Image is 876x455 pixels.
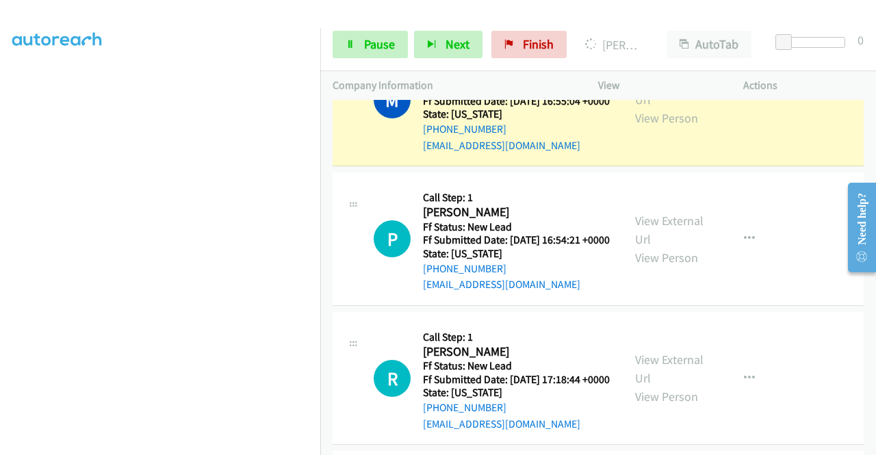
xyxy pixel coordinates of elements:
[423,262,506,275] a: [PHONE_NUMBER]
[423,139,580,152] a: [EMAIL_ADDRESS][DOMAIN_NAME]
[635,213,704,247] a: View External Url
[333,31,408,58] a: Pause
[635,352,704,386] a: View External Url
[423,359,610,373] h5: Ff Status: New Lead
[423,247,610,261] h5: State: [US_STATE]
[374,81,411,118] h1: M
[423,107,610,121] h5: State: [US_STATE]
[364,36,395,52] span: Pause
[635,389,698,404] a: View Person
[635,250,698,265] a: View Person
[837,173,876,282] iframe: Resource Center
[423,191,610,205] h5: Call Step: 1
[423,386,610,400] h5: State: [US_STATE]
[374,220,411,257] div: The call is yet to be attempted
[446,36,469,52] span: Next
[523,36,554,52] span: Finish
[635,110,698,126] a: View Person
[598,77,719,94] p: View
[423,94,610,108] h5: Ff Submitted Date: [DATE] 16:55:04 +0000
[374,360,411,397] h1: R
[333,77,574,94] p: Company Information
[423,122,506,135] a: [PHONE_NUMBER]
[667,31,751,58] button: AutoTab
[374,220,411,257] h1: P
[423,233,610,247] h5: Ff Submitted Date: [DATE] 16:54:21 +0000
[782,37,845,48] div: Delay between calls (in seconds)
[423,373,610,387] h5: Ff Submitted Date: [DATE] 17:18:44 +0000
[423,220,610,234] h5: Ff Status: New Lead
[423,417,580,430] a: [EMAIL_ADDRESS][DOMAIN_NAME]
[491,31,567,58] a: Finish
[423,205,606,220] h2: [PERSON_NAME]
[423,344,610,360] h2: [PERSON_NAME]
[585,36,642,54] p: [PERSON_NAME]
[858,31,864,49] div: 0
[423,278,580,291] a: [EMAIL_ADDRESS][DOMAIN_NAME]
[423,401,506,414] a: [PHONE_NUMBER]
[374,360,411,397] div: The call is yet to be attempted
[414,31,482,58] button: Next
[743,77,864,94] p: Actions
[423,330,610,344] h5: Call Step: 1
